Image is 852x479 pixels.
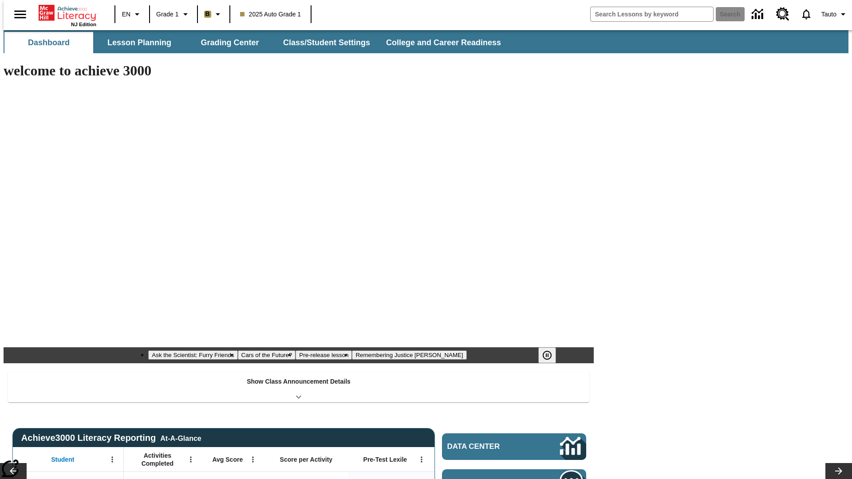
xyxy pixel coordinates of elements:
[153,6,194,22] button: Grade: Grade 1, Select a grade
[538,347,556,363] button: Pause
[212,455,243,463] span: Avg Score
[296,350,352,360] button: Slide 3 Pre-release lesson
[4,32,509,53] div: SubNavbar
[771,2,795,26] a: Resource Center, Will open in new tab
[7,1,33,27] button: Open side menu
[39,3,96,27] div: Home
[95,32,184,53] button: Lesson Planning
[246,453,260,466] button: Open Menu
[185,32,274,53] button: Grading Center
[352,350,466,360] button: Slide 4 Remembering Justice O'Connor
[39,4,96,22] a: Home
[128,452,187,467] span: Activities Completed
[4,32,93,53] button: Dashboard
[238,350,296,360] button: Slide 2 Cars of the Future?
[160,433,201,443] div: At-A-Glance
[118,6,146,22] button: Language: EN, Select a language
[825,463,852,479] button: Lesson carousel, Next
[156,10,179,19] span: Grade 1
[746,2,771,27] a: Data Center
[4,30,848,53] div: SubNavbar
[442,433,586,460] a: Data Center
[184,453,197,466] button: Open Menu
[122,10,130,19] span: EN
[240,10,301,19] span: 2025 Auto Grade 1
[106,453,119,466] button: Open Menu
[148,350,237,360] button: Slide 1 Ask the Scientist: Furry Friends
[538,347,565,363] div: Pause
[276,32,377,53] button: Class/Student Settings
[795,3,818,26] a: Notifications
[280,455,333,463] span: Score per Activity
[247,377,351,386] p: Show Class Announcement Details
[71,22,96,27] span: NJ Edition
[447,442,530,451] span: Data Center
[591,7,713,21] input: search field
[818,6,852,22] button: Profile/Settings
[821,10,836,19] span: Tauto
[379,32,508,53] button: College and Career Readiness
[205,8,210,20] span: B
[415,453,428,466] button: Open Menu
[51,455,74,463] span: Student
[363,455,407,463] span: Pre-Test Lexile
[4,63,594,79] h1: welcome to achieve 3000
[8,372,589,402] div: Show Class Announcement Details
[201,6,227,22] button: Boost Class color is light brown. Change class color
[21,433,201,443] span: Achieve3000 Literacy Reporting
